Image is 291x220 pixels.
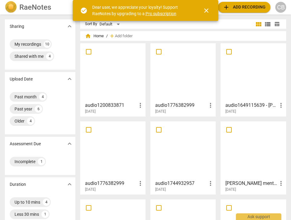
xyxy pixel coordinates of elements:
[255,21,262,28] span: view_module
[218,2,270,13] button: Upload
[277,180,285,187] span: more_vert
[225,109,236,114] span: [DATE]
[19,3,51,11] h2: RaeNotes
[15,118,25,124] div: Older
[35,105,42,113] div: 6
[66,23,73,30] span: expand_more
[225,187,236,192] span: [DATE]
[15,106,32,112] div: Past year
[223,4,266,11] span: Add recording
[109,33,115,39] span: add
[65,74,74,84] button: Show more
[38,158,45,165] div: 1
[10,181,26,188] p: Duration
[65,22,74,31] button: Show more
[100,19,122,29] div: Default
[15,41,41,47] div: My recordings
[263,20,272,29] button: List view
[85,109,96,114] span: [DATE]
[5,1,74,13] a: LogoRaeNotes
[10,76,33,82] p: Upload Date
[80,7,87,14] span: check_circle
[65,180,74,189] button: Show more
[275,2,286,13] button: CB
[85,102,137,109] h3: audio1200833871
[66,181,73,188] span: expand_more
[155,102,207,109] h3: audio1776382999
[65,139,74,148] button: Show more
[115,34,132,38] span: Add folder
[66,140,73,147] span: expand_more
[44,41,51,48] div: 10
[92,4,192,17] div: Dear user, we appreciate your loyalty! Support RaeNotes by upgrading to a
[272,20,281,29] button: Table view
[223,45,284,114] a: audio1649115639 - [PERSON_NAME][DATE]
[277,102,285,109] span: more_vert
[15,159,35,165] div: Incomplete
[264,21,271,28] span: view_list
[225,180,277,187] h3: Charlotte browning mentor coaching session 3
[27,117,34,125] div: 4
[223,123,284,192] a: [PERSON_NAME] mentor coaching session 3[DATE]
[46,53,53,60] div: 4
[10,141,41,147] p: Assessment Due
[152,123,214,192] a: audio1744932957[DATE]
[207,102,214,109] span: more_vert
[203,7,210,14] span: close
[199,3,214,18] button: Close
[155,187,166,192] span: [DATE]
[152,45,214,114] a: audio1776382999[DATE]
[137,102,144,109] span: more_vert
[5,1,17,13] img: Logo
[43,199,50,206] div: 4
[155,109,166,114] span: [DATE]
[155,180,207,187] h3: audio1744932957
[207,180,214,187] span: more_vert
[145,11,176,16] a: Pro subscription
[15,199,40,205] div: Up to 10 mins
[223,4,230,11] span: add
[236,213,281,220] div: Ask support
[15,94,37,100] div: Past month
[15,53,44,59] div: Shared with me
[15,211,39,217] div: Less 30 mins
[82,123,143,192] a: audio1776382999[DATE]
[85,187,96,192] span: [DATE]
[85,33,91,39] span: home
[41,211,49,218] div: 1
[66,75,73,83] span: expand_more
[106,34,108,38] span: /
[274,21,280,27] span: table_chart
[85,22,97,26] div: Sort By
[225,102,277,109] h3: audio1649115639 - Charlotte Browning
[254,20,263,29] button: Tile view
[85,33,104,39] span: Home
[82,45,143,114] a: audio1200833871[DATE]
[137,180,144,187] span: more_vert
[39,93,46,100] div: 4
[10,23,24,30] p: Sharing
[85,180,137,187] h3: audio1776382999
